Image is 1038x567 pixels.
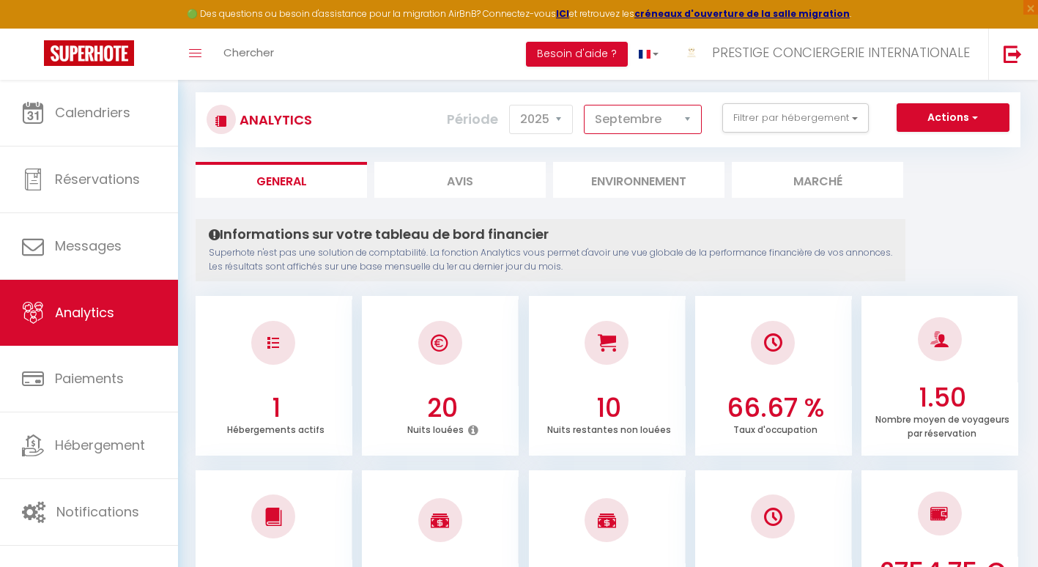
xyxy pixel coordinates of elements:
[55,237,122,255] span: Messages
[204,393,349,423] h3: 1
[681,42,702,64] img: ...
[212,29,285,80] a: Chercher
[556,7,569,20] a: ICI
[447,103,498,136] label: Période
[732,162,903,198] li: Marché
[722,103,869,133] button: Filtrer par hébergement
[55,103,130,122] span: Calendriers
[712,43,970,62] span: PRESTIGE CONCIERGERIE INTERNATIONALE
[536,393,681,423] h3: 10
[12,6,56,50] button: Ouvrir le widget de chat LiveChat
[196,162,367,198] li: General
[703,393,848,423] h3: 66.67 %
[553,162,724,198] li: Environnement
[267,337,279,349] img: NO IMAGE
[670,29,988,80] a: ... PRESTIGE CONCIERGERIE INTERNATIONALE
[1004,45,1022,63] img: logout
[56,503,139,521] span: Notifications
[407,420,464,436] p: Nuits louées
[55,436,145,454] span: Hébergement
[526,42,628,67] button: Besoin d'aide ?
[733,420,818,436] p: Taux d'occupation
[370,393,515,423] h3: 20
[209,246,892,274] p: Superhote n'est pas une solution de comptabilité. La fonction Analytics vous permet d'avoir une v...
[236,103,312,136] h3: Analytics
[223,45,274,60] span: Chercher
[764,508,782,526] img: NO IMAGE
[55,369,124,388] span: Paiements
[634,7,850,20] a: créneaux d'ouverture de la salle migration
[897,103,1009,133] button: Actions
[547,420,671,436] p: Nuits restantes non louées
[870,382,1015,413] h3: 1.50
[55,170,140,188] span: Réservations
[209,226,892,242] h4: Informations sur votre tableau de bord financier
[44,40,134,66] img: Super Booking
[55,303,114,322] span: Analytics
[930,505,949,522] img: NO IMAGE
[875,410,1009,440] p: Nombre moyen de voyageurs par réservation
[374,162,546,198] li: Avis
[227,420,325,436] p: Hébergements actifs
